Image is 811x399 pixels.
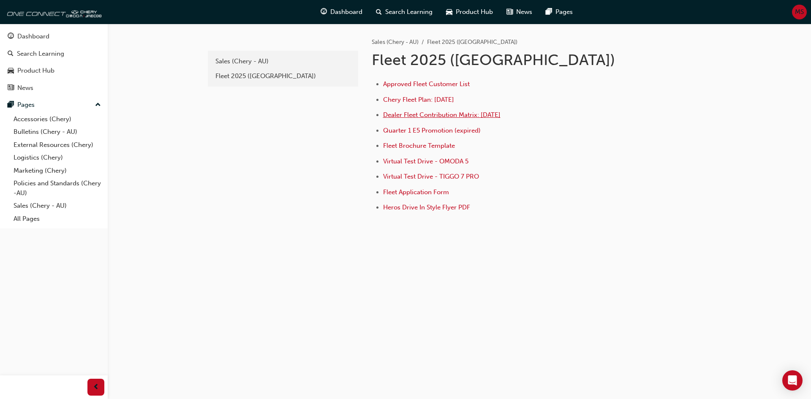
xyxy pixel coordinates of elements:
[3,46,104,62] a: Search Learning
[10,138,104,152] a: External Resources (Chery)
[95,100,101,111] span: up-icon
[3,80,104,96] a: News
[8,67,14,75] span: car-icon
[211,54,355,69] a: Sales (Chery - AU)
[17,83,33,93] div: News
[93,382,99,393] span: prev-icon
[321,7,327,17] span: guage-icon
[8,84,14,92] span: news-icon
[17,49,64,59] div: Search Learning
[439,3,500,21] a: car-iconProduct Hub
[8,33,14,41] span: guage-icon
[546,7,552,17] span: pages-icon
[500,3,539,21] a: news-iconNews
[3,97,104,113] button: Pages
[17,32,49,41] div: Dashboard
[3,27,104,97] button: DashboardSearch LearningProduct HubNews
[506,7,513,17] span: news-icon
[17,100,35,110] div: Pages
[795,7,804,17] span: MS
[10,177,104,199] a: Policies and Standards (Chery -AU)
[383,96,454,103] a: Chery Fleet Plan: [DATE]
[3,63,104,79] a: Product Hub
[372,51,649,69] h1: Fleet 2025 ([GEOGRAPHIC_DATA])
[10,212,104,225] a: All Pages
[427,38,517,47] li: Fleet 2025 ([GEOGRAPHIC_DATA])
[10,125,104,138] a: Bulletins (Chery - AU)
[215,71,351,81] div: Fleet 2025 ([GEOGRAPHIC_DATA])
[8,101,14,109] span: pages-icon
[8,50,14,58] span: search-icon
[3,29,104,44] a: Dashboard
[10,164,104,177] a: Marketing (Chery)
[376,7,382,17] span: search-icon
[516,7,532,17] span: News
[383,157,468,165] a: Virtual Test Drive - OMODA 5
[215,57,351,66] div: Sales (Chery - AU)
[385,7,433,17] span: Search Learning
[330,7,362,17] span: Dashboard
[383,127,481,134] a: Quarter 1 E5 Promotion (expired)
[4,3,101,20] img: oneconnect
[10,151,104,164] a: Logistics (Chery)
[383,204,470,211] a: Heros Drive In Style Flyer PDF
[782,370,803,391] div: Open Intercom Messenger
[456,7,493,17] span: Product Hub
[383,142,455,149] a: Fleet Brochure Template
[383,173,479,180] a: Virtual Test Drive - TIGGO 7 PRO
[372,38,419,46] a: Sales (Chery - AU)
[314,3,369,21] a: guage-iconDashboard
[17,66,54,76] div: Product Hub
[792,5,807,19] button: MS
[10,199,104,212] a: Sales (Chery - AU)
[539,3,580,21] a: pages-iconPages
[383,188,449,196] a: Fleet Application Form
[10,113,104,126] a: Accessories (Chery)
[446,7,452,17] span: car-icon
[369,3,439,21] a: search-iconSearch Learning
[555,7,573,17] span: Pages
[211,69,355,84] a: Fleet 2025 ([GEOGRAPHIC_DATA])
[383,80,470,88] a: Approved Fleet Customer List
[383,111,501,119] a: Dealer Fleet Contribution Matrix: [DATE]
